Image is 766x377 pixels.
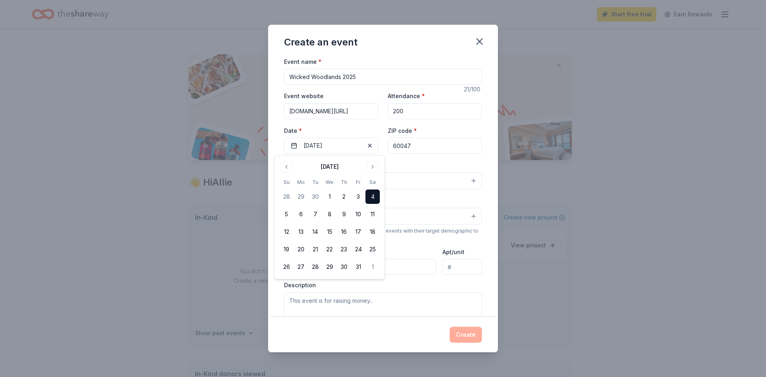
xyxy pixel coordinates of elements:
label: Event website [284,92,324,100]
button: 11 [365,207,380,221]
button: 25 [365,242,380,257]
th: Saturday [365,178,380,186]
button: 13 [294,225,308,239]
button: Go to previous month [281,161,292,172]
button: 31 [351,260,365,274]
button: 14 [308,225,322,239]
div: [DATE] [321,162,339,172]
button: Go to next month [367,161,378,172]
label: Apt/unit [442,248,464,256]
input: 12345 (U.S. only) [388,138,482,154]
button: 16 [337,225,351,239]
button: 21 [308,242,322,257]
th: Wednesday [322,178,337,186]
button: 20 [294,242,308,257]
th: Sunday [279,178,294,186]
button: 1 [365,260,380,274]
input: 20 [388,103,482,119]
button: 18 [365,225,380,239]
button: 5 [279,207,294,221]
button: 9 [337,207,351,221]
button: 3 [351,189,365,204]
button: 26 [279,260,294,274]
button: 17 [351,225,365,239]
div: Create an event [284,36,357,49]
button: 29 [322,260,337,274]
th: Thursday [337,178,351,186]
button: 4 [365,189,380,204]
input: https://www... [284,103,378,119]
button: [DATE] [284,138,378,154]
button: 1 [322,189,337,204]
button: 8 [322,207,337,221]
th: Friday [351,178,365,186]
button: 6 [294,207,308,221]
button: 10 [351,207,365,221]
button: 19 [279,242,294,257]
button: 7 [308,207,322,221]
div: 21 /100 [464,85,482,94]
input: Spring Fundraiser [284,69,482,85]
button: 30 [337,260,351,274]
button: 22 [322,242,337,257]
label: ZIP code [388,127,417,135]
button: 15 [322,225,337,239]
button: 2 [337,189,351,204]
button: 27 [294,260,308,274]
label: Event name [284,58,322,66]
button: 28 [279,189,294,204]
button: 29 [294,189,308,204]
label: Description [284,281,316,289]
button: 30 [308,189,322,204]
input: # [442,259,482,275]
th: Monday [294,178,308,186]
button: 12 [279,225,294,239]
button: 23 [337,242,351,257]
th: Tuesday [308,178,322,186]
label: Date [284,127,378,135]
button: 28 [308,260,322,274]
label: Attendance [388,92,425,100]
button: 24 [351,242,365,257]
